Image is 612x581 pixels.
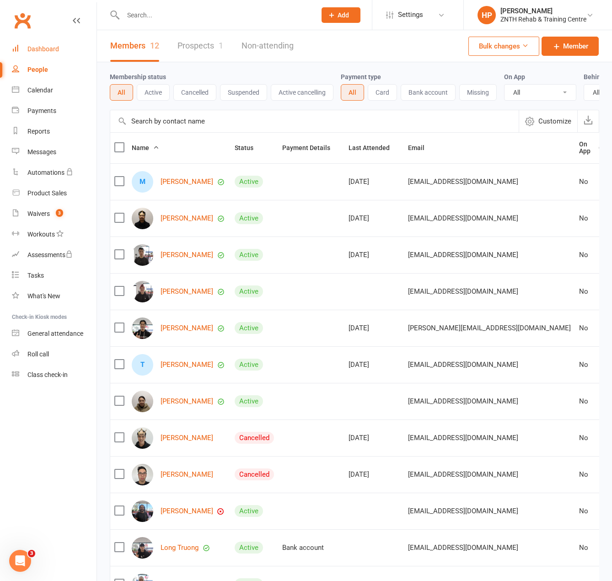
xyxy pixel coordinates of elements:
[408,539,518,556] span: [EMAIL_ADDRESS][DOMAIN_NAME]
[27,128,50,135] div: Reports
[575,133,595,163] th: On App
[161,507,213,515] a: [PERSON_NAME]
[408,283,518,300] span: [EMAIL_ADDRESS][DOMAIN_NAME]
[27,371,68,378] div: Class check-in
[132,317,153,339] img: Johnston
[12,162,97,183] a: Automations
[132,144,159,151] span: Name
[110,73,166,81] label: Membership status
[519,110,577,132] button: Customize
[349,178,400,186] div: [DATE]
[408,144,435,151] span: Email
[137,84,170,101] button: Active
[579,398,591,405] div: No
[110,110,519,132] input: Search by contact name
[579,324,591,332] div: No
[110,30,159,62] a: Members12
[235,468,274,480] div: Cancelled
[161,215,213,222] a: [PERSON_NAME]
[235,395,263,407] div: Active
[468,37,539,56] button: Bulk changes
[27,272,44,279] div: Tasks
[132,208,153,229] img: Gabriel
[579,544,591,552] div: No
[408,246,518,264] span: [EMAIL_ADDRESS][DOMAIN_NAME]
[235,432,274,444] div: Cancelled
[408,466,518,483] span: [EMAIL_ADDRESS][DOMAIN_NAME]
[398,5,423,25] span: Settings
[27,148,56,156] div: Messages
[408,393,518,410] span: [EMAIL_ADDRESS][DOMAIN_NAME]
[27,251,73,258] div: Assessments
[322,7,360,23] button: Add
[579,215,591,222] div: No
[56,209,63,217] span: 3
[132,537,153,559] img: Long
[579,288,591,296] div: No
[500,15,586,23] div: ZNTH Rehab & Training Centre
[11,9,34,32] a: Clubworx
[408,142,435,153] button: Email
[349,215,400,222] div: [DATE]
[161,544,199,552] a: Long Truong
[235,144,263,151] span: Status
[27,107,56,114] div: Payments
[579,507,591,515] div: No
[132,427,153,449] img: Phong
[161,471,213,479] a: [PERSON_NAME]
[12,183,97,204] a: Product Sales
[12,142,97,162] a: Messages
[271,84,333,101] button: Active cancelling
[120,9,310,22] input: Search...
[27,210,50,217] div: Waivers
[349,251,400,259] div: [DATE]
[579,178,591,186] div: No
[12,59,97,80] a: People
[401,84,456,101] button: Bank account
[132,281,153,302] img: Christina
[28,550,35,557] span: 3
[282,544,340,552] div: Bank account
[579,471,591,479] div: No
[368,84,397,101] button: Card
[161,434,213,442] a: [PERSON_NAME]
[341,84,364,101] button: All
[478,6,496,24] div: HP
[12,39,97,59] a: Dashboard
[27,231,55,238] div: Workouts
[408,319,571,337] span: [PERSON_NAME][EMAIL_ADDRESS][DOMAIN_NAME]
[27,189,67,197] div: Product Sales
[132,464,153,485] img: Harry
[579,434,591,442] div: No
[219,41,223,50] div: 1
[12,365,97,385] a: Class kiosk mode
[459,84,497,101] button: Missing
[282,142,340,153] button: Payment Details
[12,121,97,142] a: Reports
[12,101,97,121] a: Payments
[12,323,97,344] a: General attendance kiosk mode
[27,169,64,176] div: Automations
[349,361,400,369] div: [DATE]
[408,502,518,520] span: [EMAIL_ADDRESS][DOMAIN_NAME]
[235,505,263,517] div: Active
[27,330,83,337] div: General attendance
[579,251,591,259] div: No
[12,224,97,245] a: Workouts
[579,361,591,369] div: No
[27,350,49,358] div: Roll call
[349,142,400,153] button: Last Attended
[132,354,153,376] div: Tommy
[132,500,153,522] img: Isaac
[349,144,400,151] span: Last Attended
[27,86,53,94] div: Calendar
[161,324,213,332] a: [PERSON_NAME]
[500,7,586,15] div: [PERSON_NAME]
[132,142,159,153] button: Name
[132,244,153,266] img: David
[235,249,263,261] div: Active
[408,356,518,373] span: [EMAIL_ADDRESS][DOMAIN_NAME]
[349,471,400,479] div: [DATE]
[150,41,159,50] div: 12
[408,429,518,447] span: [EMAIL_ADDRESS][DOMAIN_NAME]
